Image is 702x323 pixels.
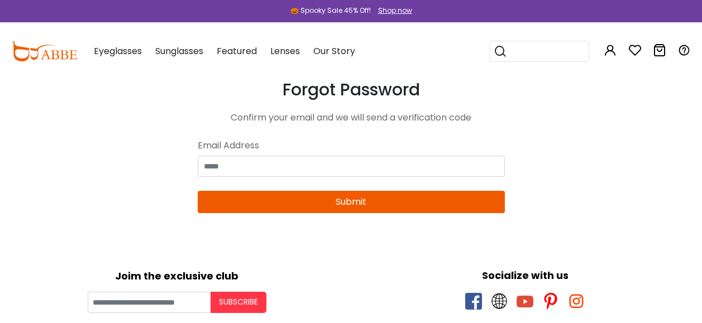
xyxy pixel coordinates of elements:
[211,292,266,313] button: Subscribe
[155,45,203,57] span: Sunglasses
[378,6,412,16] div: Shop now
[198,80,505,100] h3: Forgot Password
[11,41,77,61] img: abbeglasses.com
[270,45,300,57] span: Lenses
[88,292,211,313] input: Your email
[198,191,505,213] button: Submit
[491,293,508,310] span: twitter
[217,45,257,57] span: Featured
[198,111,505,124] div: Confirm your email and we will send a verification code
[568,293,585,310] span: instagram
[465,293,482,310] span: facebook
[517,293,533,310] span: youtube
[313,45,355,57] span: Our Story
[373,6,412,15] a: Shop now
[198,136,505,156] div: Email Address
[8,266,346,283] div: Joim the exclusive club
[542,293,559,310] span: pinterest
[357,268,694,283] div: Socialize with us
[290,6,371,16] div: 🎃 Spooky Sale 45% Off!
[94,45,142,57] span: Eyeglasses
